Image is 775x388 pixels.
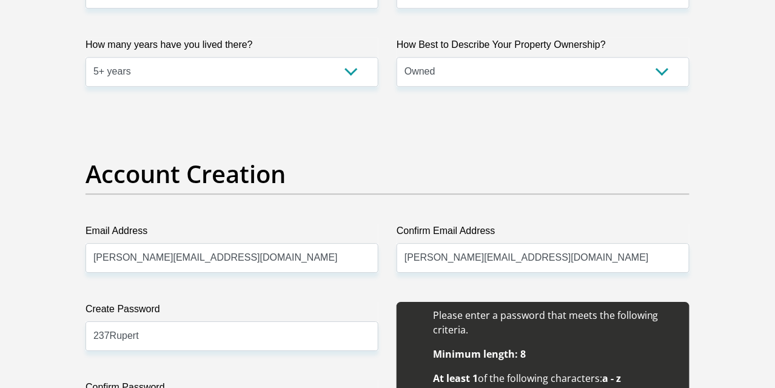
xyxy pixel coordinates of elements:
li: of the following characters: [433,371,677,386]
input: Confirm Email Address [397,243,689,273]
select: Please select a value [86,57,378,87]
label: How Best to Describe Your Property Ownership? [397,38,689,57]
b: a - z [602,372,621,385]
label: Email Address [86,224,378,243]
input: Email Address [86,243,378,273]
select: Please select a value [397,57,689,87]
b: At least 1 [433,372,478,385]
label: Create Password [86,302,378,321]
h2: Account Creation [86,159,689,189]
input: Create Password [86,321,378,351]
label: How many years have you lived there? [86,38,378,57]
b: Minimum length: 8 [433,347,526,361]
label: Confirm Email Address [397,224,689,243]
li: Please enter a password that meets the following criteria. [433,308,677,337]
